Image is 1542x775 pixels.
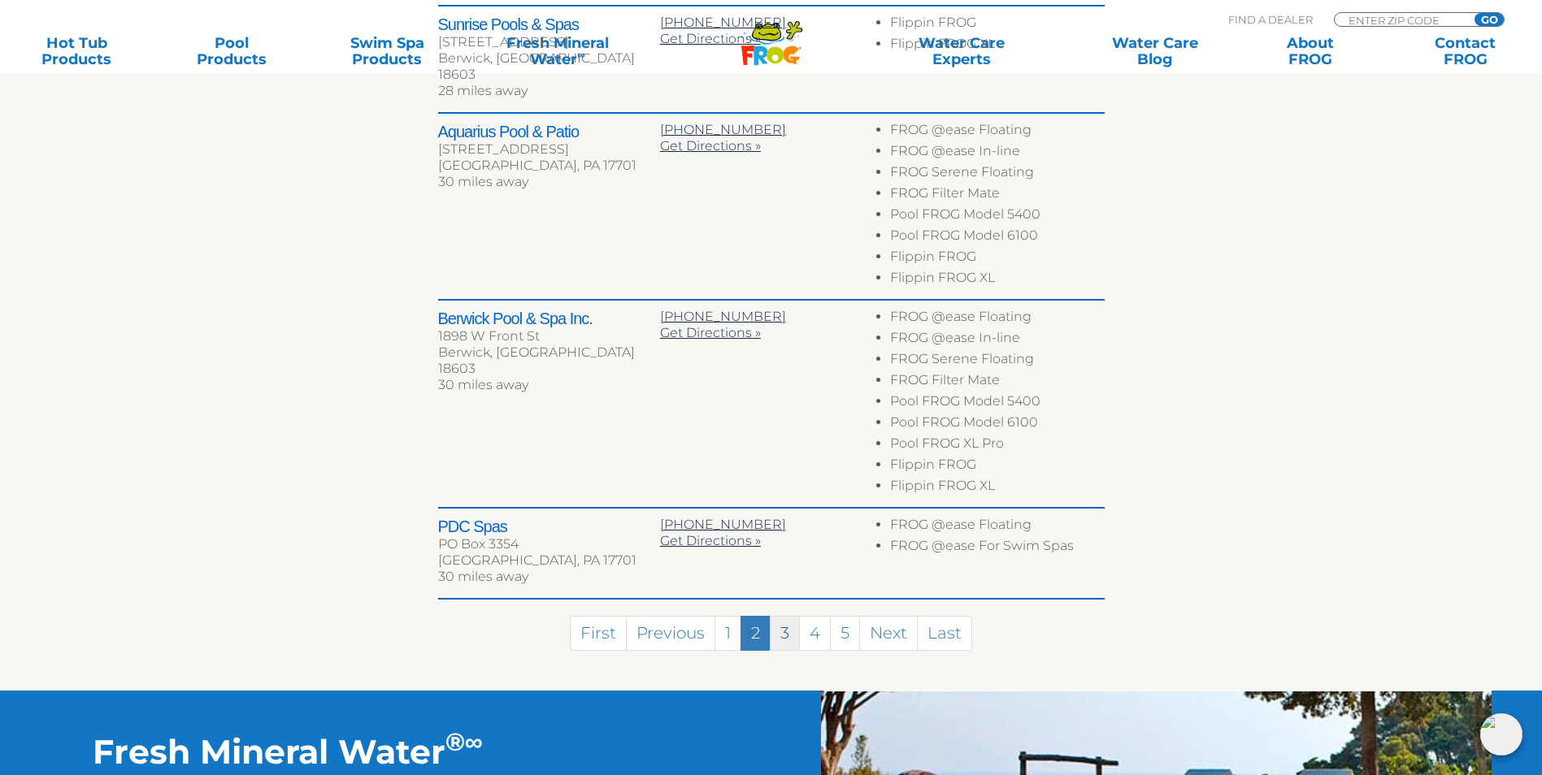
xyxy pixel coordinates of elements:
[715,616,741,651] a: 1
[438,174,528,189] span: 30 miles away
[660,15,786,30] a: [PHONE_NUMBER]
[438,122,660,141] h2: Aquarius Pool & Patio
[438,377,528,392] span: 30 miles away
[438,552,660,569] div: [GEOGRAPHIC_DATA], PA 17701
[660,122,786,137] a: [PHONE_NUMBER]
[890,249,1104,270] li: Flippin FROG
[438,15,660,34] h2: Sunrise Pools & Spas
[660,31,761,46] a: Get Directions »
[626,616,715,651] a: Previous
[438,344,660,377] div: Berwick, [GEOGRAPHIC_DATA] 18603
[438,328,660,344] div: 1898 W Front St
[1405,35,1526,67] a: ContactFROG
[438,569,528,584] span: 30 miles away
[890,517,1104,538] li: FROG @ease Floating
[890,435,1104,457] li: Pool FROG XL Pro
[770,616,800,651] a: 3
[890,538,1104,559] li: FROG @ease For Swim Spas
[859,616,918,651] a: Next
[660,517,786,532] a: [PHONE_NUMBER]
[660,325,761,340] a: Get Directions »
[1347,13,1457,27] input: Zip Code Form
[327,35,448,67] a: Swim SpaProducts
[1249,35,1370,67] a: AboutFROG
[890,15,1104,36] li: Flippin FROG
[438,309,660,328] h2: Berwick Pool & Spa Inc.
[741,616,771,651] a: 2
[799,616,831,651] a: 4
[1480,713,1522,756] img: openIcon
[890,372,1104,393] li: FROG Filter Mate
[172,35,293,67] a: PoolProducts
[660,533,761,548] a: Get Directions »
[890,122,1104,143] li: FROG @ease Floating
[917,616,972,651] a: Last
[660,309,786,324] a: [PHONE_NUMBER]
[438,536,660,552] div: PO Box 3354
[1228,12,1313,27] p: Find A Dealer
[438,50,660,83] div: Berwick, [GEOGRAPHIC_DATA] 18603
[890,227,1104,249] li: Pool FROG Model 6100
[890,270,1104,291] li: Flippin FROG XL
[890,457,1104,478] li: Flippin FROG
[890,330,1104,351] li: FROG @ease In-line
[830,616,860,651] a: 5
[890,393,1104,414] li: Pool FROG Model 5400
[570,616,627,651] a: First
[445,726,465,757] sup: ®
[660,138,761,154] a: Get Directions »
[890,351,1104,372] li: FROG Serene Floating
[890,206,1104,227] li: Pool FROG Model 5400
[890,36,1104,57] li: Flippin FROG XL
[438,517,660,536] h2: PDC Spas
[890,185,1104,206] li: FROG Filter Mate
[438,83,528,98] span: 28 miles away
[438,158,660,174] div: [GEOGRAPHIC_DATA], PA 17701
[93,731,679,772] h2: Fresh Mineral Water
[890,164,1104,185] li: FROG Serene Floating
[890,309,1104,330] li: FROG @ease Floating
[1094,35,1215,67] a: Water CareBlog
[16,35,137,67] a: Hot TubProducts
[465,726,483,757] sup: ∞
[1475,13,1504,26] input: GO
[890,143,1104,164] li: FROG @ease In-line
[890,414,1104,435] li: Pool FROG Model 6100
[438,34,660,50] div: [STREET_ADDRESS]
[438,141,660,158] div: [STREET_ADDRESS]
[890,478,1104,499] li: Flippin FROG XL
